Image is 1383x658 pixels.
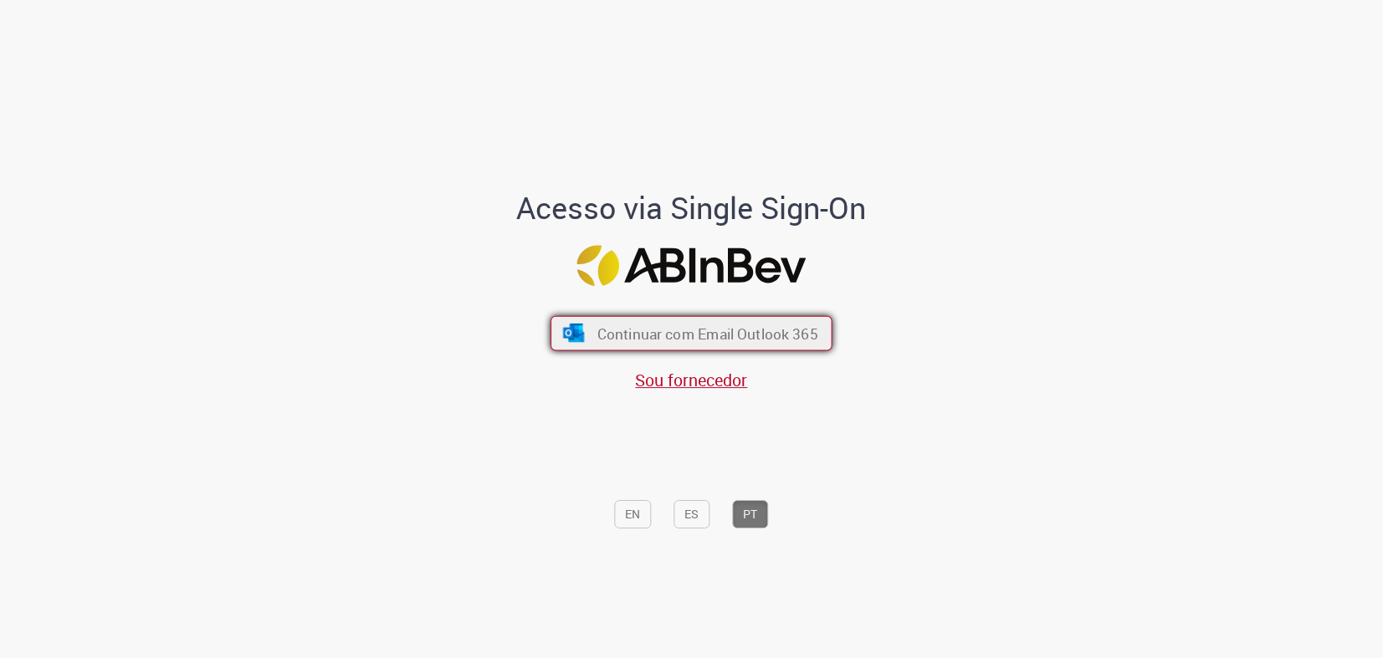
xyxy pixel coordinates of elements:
button: EN [615,500,652,528]
h1: Acesso via Single Sign-On [459,191,924,225]
button: PT [733,500,769,528]
a: Sou fornecedor [636,369,748,391]
button: ES [674,500,710,528]
img: ícone Azure/Microsoft 360 [561,324,586,343]
button: ícone Azure/Microsoft 360 Continuar com Email Outlook 365 [551,316,832,351]
img: Logo ABInBev [577,245,807,286]
span: Continuar com Email Outlook 365 [597,324,818,344]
